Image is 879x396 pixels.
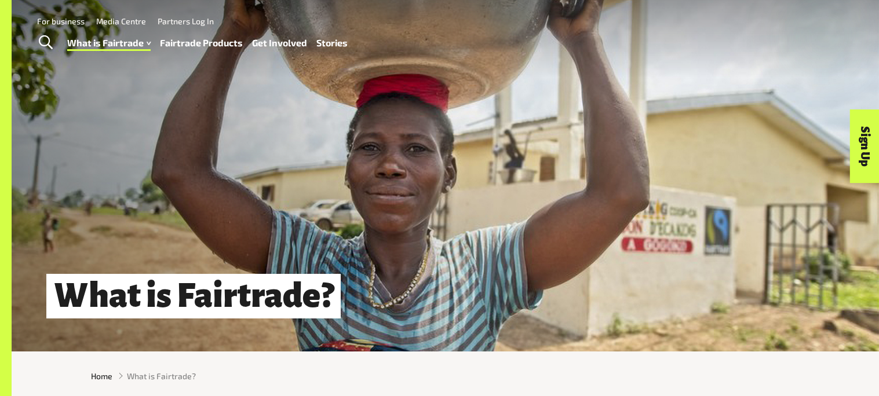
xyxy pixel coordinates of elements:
a: Partners Log In [158,16,214,26]
img: Fairtrade Australia New Zealand logo [802,14,847,63]
a: Get Involved [252,35,307,52]
a: Home [91,370,112,382]
h1: What is Fairtrade? [46,274,341,318]
a: Stories [316,35,348,52]
a: Fairtrade Products [160,35,243,52]
span: What is Fairtrade? [127,370,196,382]
a: For business [37,16,85,26]
a: What is Fairtrade [67,35,151,52]
a: Media Centre [96,16,146,26]
a: Toggle Search [31,28,60,57]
